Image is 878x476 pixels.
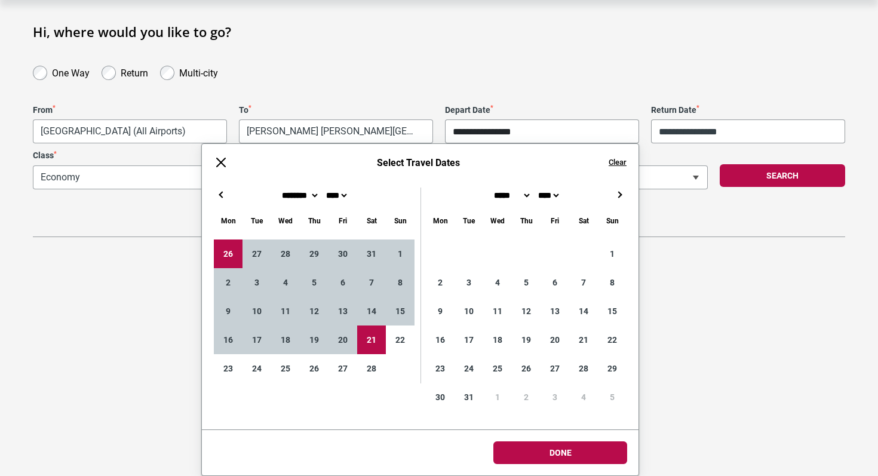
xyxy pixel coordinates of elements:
div: 3 [541,383,569,411]
div: 19 [512,325,541,354]
div: Tuesday [455,214,483,228]
div: 30 [426,383,455,411]
div: 21 [569,325,598,354]
div: 28 [357,354,386,383]
div: 1 [483,383,512,411]
div: 26 [214,239,242,268]
div: 7 [357,268,386,297]
div: 10 [242,297,271,325]
label: Return Date [651,105,845,115]
div: 29 [300,239,329,268]
div: 17 [455,325,483,354]
span: Santiago, Chile [240,120,432,143]
h1: Hi, where would you like to go? [33,24,845,39]
div: 15 [386,297,415,325]
div: 9 [426,297,455,325]
div: 23 [426,354,455,383]
div: 5 [300,268,329,297]
div: 31 [357,239,386,268]
div: 14 [569,297,598,325]
div: 12 [300,297,329,325]
label: Multi-city [179,65,218,79]
div: 4 [483,268,512,297]
div: 6 [329,268,357,297]
span: Economy [33,165,364,189]
div: 18 [271,325,300,354]
div: 3 [242,268,271,297]
div: 26 [300,354,329,383]
div: 13 [329,297,357,325]
span: Economy [33,166,364,189]
span: Melbourne, Australia [33,119,227,143]
div: Wednesday [483,214,512,228]
div: 1 [386,239,415,268]
div: 27 [329,354,357,383]
div: Saturday [357,214,386,228]
div: 6 [541,268,569,297]
div: 3 [455,268,483,297]
button: Search [720,164,845,187]
label: From [33,105,227,115]
div: 16 [214,325,242,354]
div: 25 [271,354,300,383]
label: Depart Date [445,105,639,115]
button: ← [214,188,228,202]
div: 22 [598,325,627,354]
div: 20 [329,325,357,354]
div: 2 [426,268,455,297]
div: 27 [541,354,569,383]
label: To [239,105,433,115]
div: Wednesday [271,214,300,228]
div: 21 [357,325,386,354]
div: 27 [242,239,271,268]
div: 11 [483,297,512,325]
div: 26 [512,354,541,383]
div: 16 [426,325,455,354]
div: 18 [483,325,512,354]
div: 10 [455,297,483,325]
div: 11 [271,297,300,325]
div: 25 [483,354,512,383]
div: 2 [214,268,242,297]
div: Friday [541,214,569,228]
div: 20 [541,325,569,354]
div: 4 [569,383,598,411]
div: Friday [329,214,357,228]
label: Return [121,65,148,79]
div: 30 [329,239,357,268]
div: Sunday [386,214,415,228]
div: 28 [569,354,598,383]
div: Thursday [512,214,541,228]
label: One Way [52,65,90,79]
button: Done [493,441,627,464]
div: 8 [598,268,627,297]
div: 31 [455,383,483,411]
div: Tuesday [242,214,271,228]
div: 24 [242,354,271,383]
div: 23 [214,354,242,383]
div: 17 [242,325,271,354]
div: Saturday [569,214,598,228]
button: → [612,188,627,202]
div: Monday [426,214,455,228]
div: 22 [386,325,415,354]
span: Melbourne, Australia [33,120,226,143]
button: Clear [609,157,627,168]
div: 9 [214,297,242,325]
div: 7 [569,268,598,297]
div: 12 [512,297,541,325]
div: 14 [357,297,386,325]
div: 13 [541,297,569,325]
div: 5 [598,383,627,411]
div: 28 [271,239,300,268]
div: Sunday [598,214,627,228]
div: Thursday [300,214,329,228]
div: 24 [455,354,483,383]
h6: Select Travel Dates [240,157,597,168]
label: Class [33,151,364,161]
div: 8 [386,268,415,297]
div: Monday [214,214,242,228]
div: 15 [598,297,627,325]
span: Santiago, Chile [239,119,433,143]
div: 29 [598,354,627,383]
